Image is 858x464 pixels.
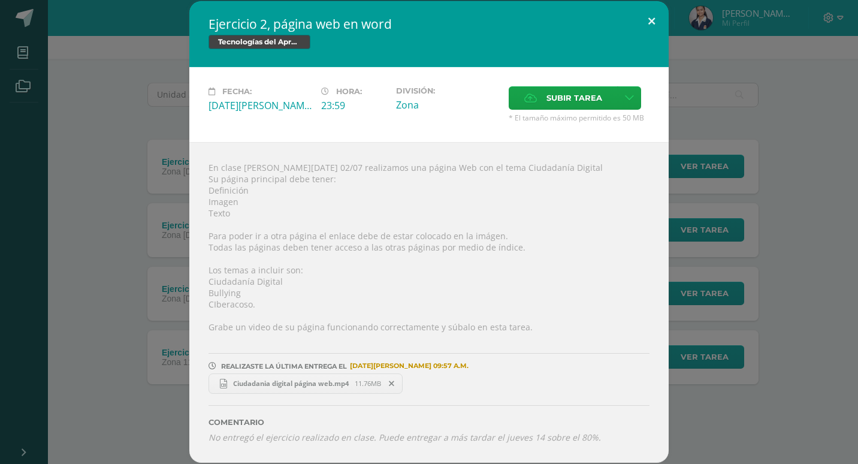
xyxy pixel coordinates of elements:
[222,87,252,96] span: Fecha:
[227,379,355,388] span: Ciudadania digital página web.mp4
[396,86,499,95] label: División:
[209,35,310,49] span: Tecnologías del Aprendizaje y la Comunicación
[209,16,649,32] h2: Ejercicio 2, página web en word
[336,87,362,96] span: Hora:
[209,373,403,394] a: Ciudadania digital página web.mp4 11.76MB
[396,98,499,112] div: Zona
[209,418,649,427] label: Comentario
[347,366,469,366] span: [DATE][PERSON_NAME] 09:57 A.M.
[221,362,347,370] span: REALIZASTE LA ÚLTIMA ENTREGA EL
[209,99,312,112] div: [DATE][PERSON_NAME]
[355,379,381,388] span: 11.76MB
[189,142,669,463] div: En clase [PERSON_NAME][DATE] 02/07 realizamos una página Web con el tema Ciudadanía Digital Su pá...
[321,99,386,112] div: 23:59
[509,113,649,123] span: * El tamaño máximo permitido es 50 MB
[209,432,601,443] i: No entregó el ejercicio realizado en clase. Puede entregar a más tardar el jueves 14 sobre el 80%.
[382,377,402,390] span: Remover entrega
[635,1,669,42] button: Close (Esc)
[546,87,602,109] span: Subir tarea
